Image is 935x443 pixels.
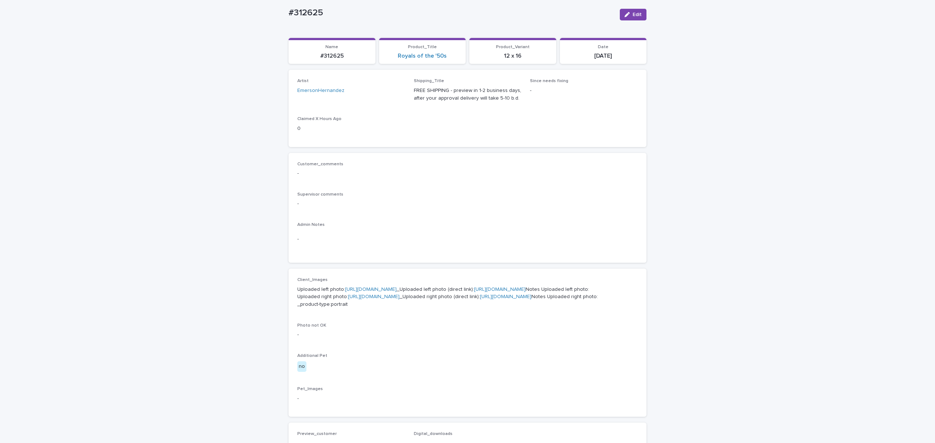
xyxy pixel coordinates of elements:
[297,286,638,308] p: Uploaded left photo: _Uploaded left photo (direct link): Notes Uploaded left photo: Uploaded righ...
[598,45,608,49] span: Date
[496,45,530,49] span: Product_Variant
[325,45,338,49] span: Name
[398,53,447,59] a: Royals of the '50s
[289,8,614,18] p: #312625
[297,87,344,95] a: EmersonHernandez
[297,354,327,358] span: Additional Pet
[414,79,444,83] span: Shipping_Title
[297,200,638,208] p: -
[297,162,343,166] span: Customer_comments
[297,125,405,132] p: 0
[297,223,325,227] span: Admin Notes
[297,323,326,328] span: Photo not OK
[530,79,568,83] span: Since needs fixing
[297,331,638,339] p: -
[620,9,646,20] button: Edit
[480,294,531,299] a: [URL][DOMAIN_NAME]
[348,294,400,299] a: [URL][DOMAIN_NAME]
[297,395,638,402] p: -
[564,53,642,59] p: [DATE]
[530,87,638,95] p: -
[474,53,552,59] p: 12 x 16
[297,170,638,177] p: -
[414,87,522,102] p: FREE SHIPPING - preview in 1-2 business days, after your approval delivery will take 5-10 b.d.
[414,432,453,436] span: Digital_downloads
[297,361,306,372] div: no
[345,287,397,292] a: [URL][DOMAIN_NAME]
[297,387,323,391] span: Pet_Images
[408,45,437,49] span: Product_Title
[297,278,328,282] span: Client_Images
[293,53,371,59] p: #312625
[633,12,642,17] span: Edit
[297,79,309,83] span: Artist
[297,192,343,197] span: Supervisor comments
[297,117,341,121] span: Claimed X Hours Ago
[297,432,337,436] span: Preview_customer
[297,235,638,243] p: -
[474,287,526,292] a: [URL][DOMAIN_NAME]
